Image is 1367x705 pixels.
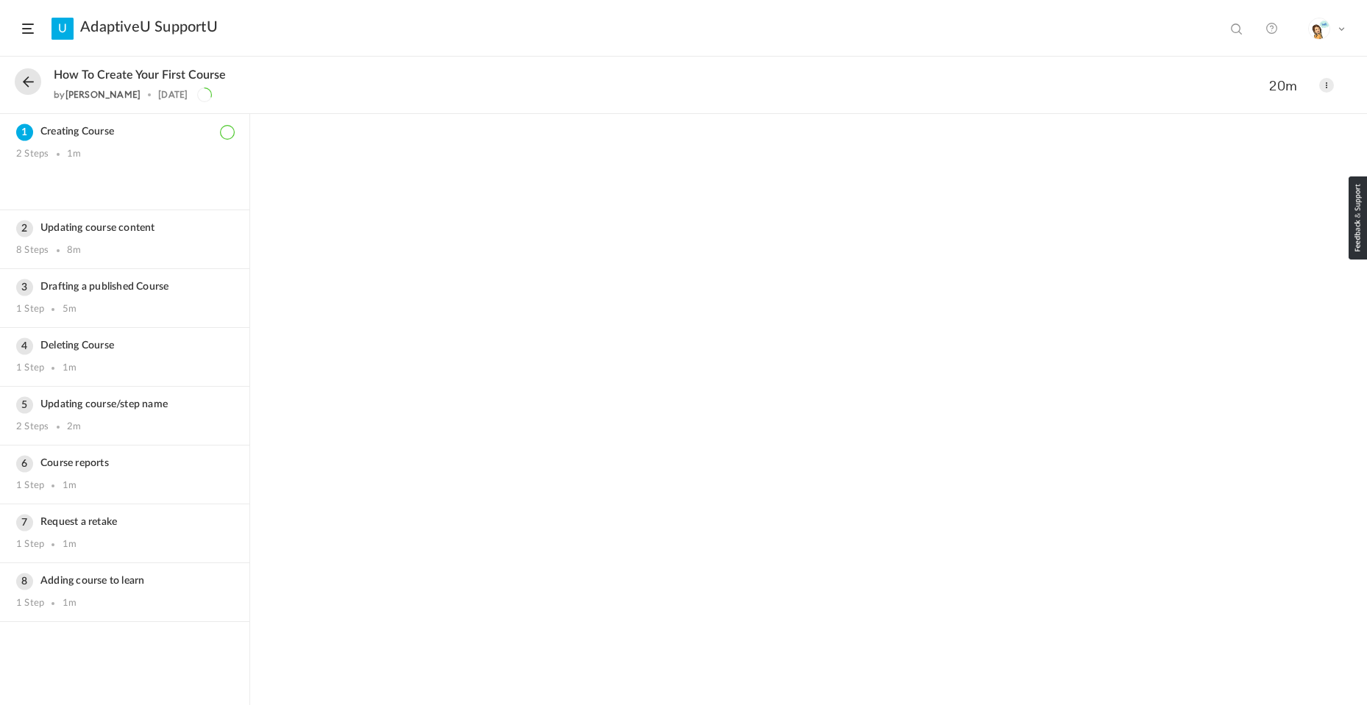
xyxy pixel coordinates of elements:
div: by [54,90,141,100]
div: 1m [63,598,77,609]
a: [PERSON_NAME] [65,89,141,100]
a: AdaptiveU SupportU [80,18,218,36]
div: 5m [63,304,77,315]
div: 1 Step [16,598,44,609]
div: 1 Step [16,539,44,551]
div: 1 Step [16,480,44,492]
div: 2 Steps [16,421,49,433]
img: 8398b964dc282ab75f7d87f4614cf3d7cbc47147416aa0aa598dd4742d5114fd-0.png [1309,18,1329,39]
h3: Course reports [16,457,233,470]
span: How to create your first course [54,68,226,82]
a: U [52,18,74,40]
div: 8 Steps [16,245,49,257]
h3: Updating course/step name [16,398,233,411]
h3: Deleting Course [16,340,233,352]
div: 1m [67,148,81,160]
div: 1 Step [16,362,44,374]
div: 1m [63,539,77,551]
h3: Creating Course [16,126,233,138]
div: 1 Step [16,304,44,315]
div: 2 Steps [16,148,49,160]
span: 20m [1269,77,1304,94]
div: 8m [67,245,81,257]
img: loop_feedback_btn.png [1349,176,1367,260]
h3: Drafting a published Course [16,281,233,293]
div: 1m [63,480,77,492]
div: 2m [67,421,81,433]
h3: Adding course to learn [16,575,233,587]
h3: Request a retake [16,516,233,529]
h3: Updating course content [16,222,233,235]
div: 1m [63,362,77,374]
div: [DATE] [158,90,188,100]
